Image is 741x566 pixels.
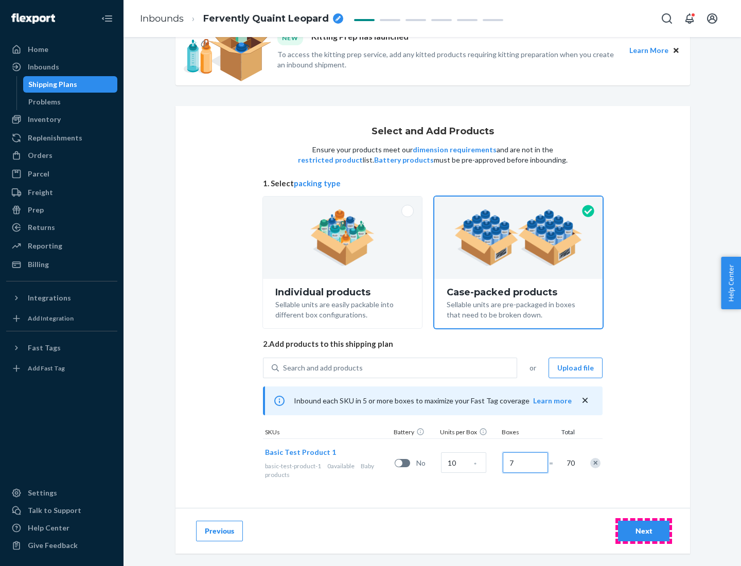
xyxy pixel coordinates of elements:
[28,293,71,303] div: Integrations
[28,364,65,373] div: Add Fast Tag
[533,396,572,406] button: Learn more
[23,76,118,93] a: Shipping Plans
[265,462,391,479] div: Baby products
[28,241,62,251] div: Reporting
[627,526,661,536] div: Next
[28,222,55,233] div: Returns
[374,155,434,165] button: Battery products
[618,521,669,541] button: Next
[6,59,117,75] a: Inbounds
[590,458,601,468] div: Remove Item
[6,502,117,519] a: Talk to Support
[28,97,61,107] div: Problems
[23,94,118,110] a: Problems
[28,150,52,161] div: Orders
[263,178,603,189] span: 1. Select
[721,257,741,309] button: Help Center
[503,452,548,473] input: Number of boxes
[265,462,321,470] span: basic-test-product-1
[6,147,117,164] a: Orders
[551,428,577,438] div: Total
[263,339,603,349] span: 2. Add products to this shipping plan
[392,428,438,438] div: Battery
[275,297,410,320] div: Sellable units are easily packable into different box configurations.
[416,458,437,468] span: No
[294,178,341,189] button: packing type
[447,287,590,297] div: Case-packed products
[6,520,117,536] a: Help Center
[28,505,81,516] div: Talk to Support
[6,184,117,201] a: Freight
[196,521,243,541] button: Previous
[28,523,69,533] div: Help Center
[263,386,603,415] div: Inbound each SKU in 5 or more boxes to maximize your Fast Tag coverage
[297,145,569,165] p: Ensure your products meet our and are not in the list. must be pre-approved before inbounding.
[28,259,49,270] div: Billing
[277,49,620,70] p: To access the kitting prep service, add any kitted products requiring kitting preparation when yo...
[265,448,336,456] span: Basic Test Product 1
[6,130,117,146] a: Replenishments
[372,127,494,137] h1: Select and Add Products
[275,287,410,297] div: Individual products
[6,111,117,128] a: Inventory
[28,540,78,551] div: Give Feedback
[438,428,500,438] div: Units per Box
[28,205,44,215] div: Prep
[6,166,117,182] a: Parcel
[203,12,329,26] span: Fervently Quaint Leopard
[28,133,82,143] div: Replenishments
[28,169,49,179] div: Parcel
[454,209,583,266] img: case-pack.59cecea509d18c883b923b81aeac6d0b.png
[6,219,117,236] a: Returns
[500,428,551,438] div: Boxes
[447,297,590,320] div: Sellable units are pre-packaged in boxes that need to be broken down.
[6,41,117,58] a: Home
[6,256,117,273] a: Billing
[28,79,77,90] div: Shipping Plans
[28,314,74,323] div: Add Integration
[6,360,117,377] a: Add Fast Tag
[132,4,351,34] ol: breadcrumbs
[28,187,53,198] div: Freight
[140,13,184,24] a: Inbounds
[6,340,117,356] button: Fast Tags
[6,290,117,306] button: Integrations
[277,31,303,45] div: NEW
[310,209,375,266] img: individual-pack.facf35554cb0f1810c75b2bd6df2d64e.png
[97,8,117,29] button: Close Navigation
[298,155,363,165] button: restricted product
[283,363,363,373] div: Search and add products
[413,145,497,155] button: dimension requirements
[6,238,117,254] a: Reporting
[549,458,559,468] span: =
[6,485,117,501] a: Settings
[564,458,575,468] span: 70
[11,13,55,24] img: Flexport logo
[679,8,700,29] button: Open notifications
[580,395,590,406] button: close
[702,8,722,29] button: Open account menu
[28,114,61,125] div: Inventory
[6,202,117,218] a: Prep
[28,488,57,498] div: Settings
[263,428,392,438] div: SKUs
[6,310,117,327] a: Add Integration
[549,358,603,378] button: Upload file
[327,462,355,470] span: 0 available
[265,447,336,457] button: Basic Test Product 1
[441,452,486,473] input: Case Quantity
[530,363,536,373] span: or
[28,44,48,55] div: Home
[6,537,117,554] button: Give Feedback
[657,8,677,29] button: Open Search Box
[28,343,61,353] div: Fast Tags
[28,62,59,72] div: Inbounds
[311,31,409,45] p: Kitting Prep has launched
[671,45,682,56] button: Close
[629,45,668,56] button: Learn More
